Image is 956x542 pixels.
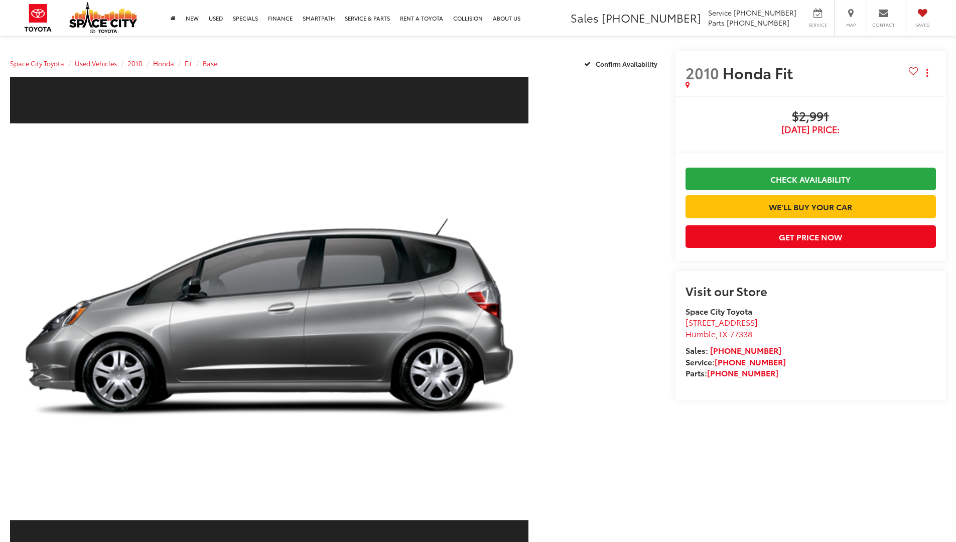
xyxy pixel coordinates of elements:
[185,59,192,68] a: Fit
[686,344,708,356] span: Sales:
[708,8,732,18] span: Service
[686,195,936,218] a: We'll Buy Your Car
[715,356,786,367] a: [PHONE_NUMBER]
[707,367,778,378] a: [PHONE_NUMBER]
[730,328,752,339] span: 77338
[203,59,217,68] a: Base
[571,10,599,26] span: Sales
[602,10,701,26] span: [PHONE_NUMBER]
[806,22,829,28] span: Service
[686,109,936,124] span: $2,991
[918,64,936,81] button: Actions
[872,22,895,28] span: Contact
[708,18,725,28] span: Parts
[911,22,933,28] span: Saved
[718,328,728,339] span: TX
[723,62,796,83] span: Honda Fit
[5,123,534,519] img: 2010 Honda Fit Base
[686,62,719,83] span: 2010
[75,59,117,68] a: Used Vehicles
[686,316,758,328] span: [STREET_ADDRESS]
[926,69,928,77] span: dropdown dots
[686,367,778,378] strong: Parts:
[686,328,752,339] span: ,
[686,124,936,134] span: [DATE] Price:
[686,316,758,339] a: [STREET_ADDRESS] Humble,TX 77338
[686,305,752,317] strong: Space City Toyota
[69,2,137,33] img: Space City Toyota
[840,22,862,28] span: Map
[10,59,64,68] a: Space City Toyota
[686,168,936,190] a: Check Availability
[710,344,781,356] a: [PHONE_NUMBER]
[153,59,174,68] a: Honda
[596,59,657,68] span: Confirm Availability
[727,18,789,28] span: [PHONE_NUMBER]
[686,328,716,339] span: Humble
[579,55,665,72] button: Confirm Availability
[686,225,936,248] button: Get Price Now
[734,8,796,18] span: [PHONE_NUMBER]
[686,356,786,367] strong: Service:
[127,59,143,68] a: 2010
[686,284,936,297] h2: Visit our Store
